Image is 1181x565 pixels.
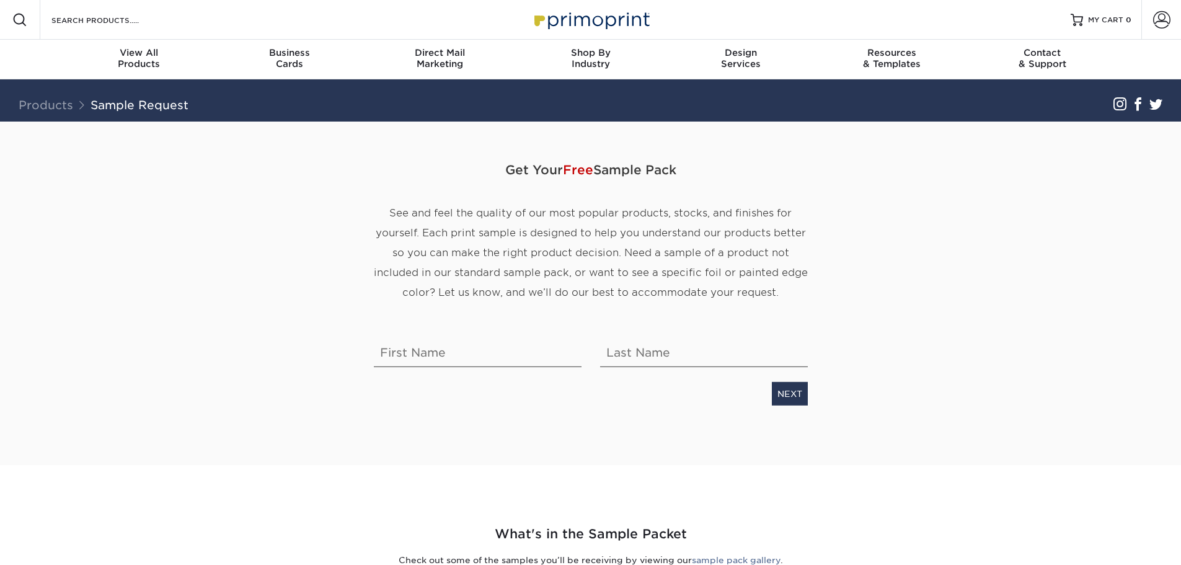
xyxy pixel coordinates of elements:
div: & Support [967,47,1118,69]
a: Shop ByIndustry [515,40,666,79]
input: SEARCH PRODUCTS..... [50,12,171,27]
span: Shop By [515,47,666,58]
div: Services [666,47,816,69]
div: & Templates [816,47,967,69]
a: Resources& Templates [816,40,967,79]
a: Sample Request [91,98,188,112]
span: Free [563,162,593,177]
a: NEXT [772,382,808,406]
a: View AllProducts [64,40,215,79]
span: Direct Mail [365,47,515,58]
a: DesignServices [666,40,816,79]
a: Direct MailMarketing [365,40,515,79]
span: Contact [967,47,1118,58]
span: Get Your Sample Pack [374,151,808,189]
div: Products [64,47,215,69]
span: See and feel the quality of our most popular products, stocks, and finishes for yourself. Each pr... [374,207,808,298]
span: View All [64,47,215,58]
a: sample pack gallery [692,555,781,565]
span: MY CART [1088,15,1123,25]
span: Resources [816,47,967,58]
span: Business [214,47,365,58]
div: Cards [214,47,365,69]
div: Industry [515,47,666,69]
img: Primoprint [529,6,653,33]
a: BusinessCards [214,40,365,79]
a: Contact& Support [967,40,1118,79]
h2: What's in the Sample Packet [228,525,953,544]
span: 0 [1126,16,1131,24]
span: Design [666,47,816,58]
div: Marketing [365,47,515,69]
a: Products [19,98,73,112]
